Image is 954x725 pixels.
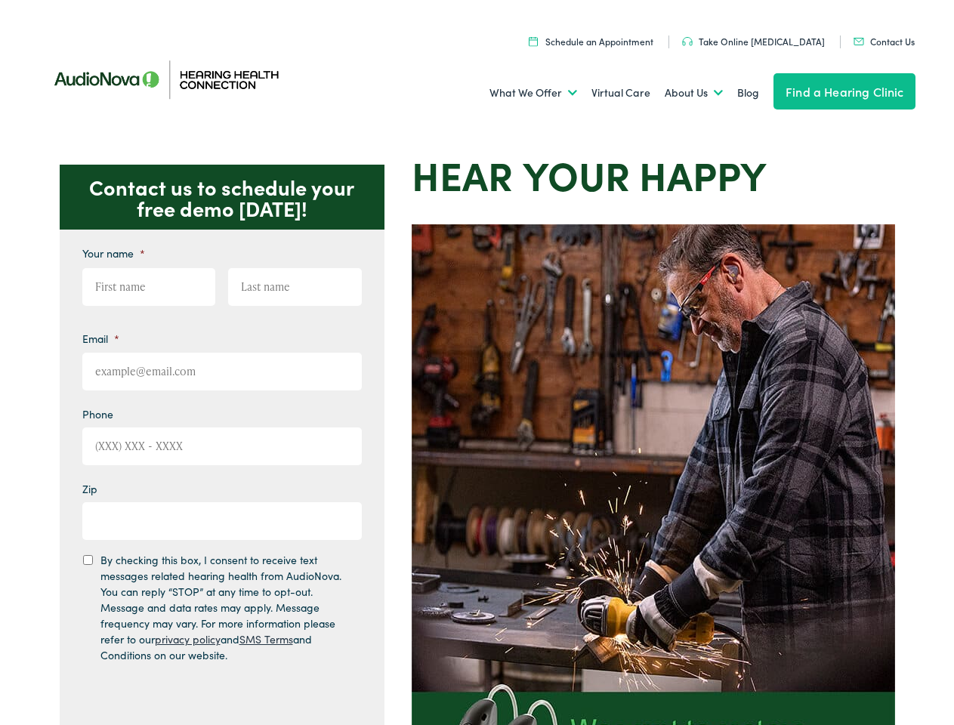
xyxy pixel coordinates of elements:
a: Take Online [MEDICAL_DATA] [682,35,825,48]
a: Schedule an Appointment [529,35,653,48]
a: Virtual Care [591,65,650,121]
label: Phone [82,407,113,421]
img: utility icon [682,37,693,46]
a: SMS Terms [239,631,293,646]
strong: your Happy [523,147,767,202]
label: Your name [82,246,145,260]
a: Blog [737,65,759,121]
strong: Hear [412,147,513,202]
img: utility icon [854,38,864,45]
p: Contact us to schedule your free demo [DATE]! [60,165,384,230]
label: By checking this box, I consent to receive text messages related hearing health from AudioNova. Y... [100,552,348,663]
input: Last name [228,268,362,306]
a: Find a Hearing Clinic [773,73,915,110]
a: About Us [665,65,723,121]
input: (XXX) XXX - XXXX [82,427,362,465]
a: Contact Us [854,35,915,48]
input: example@email.com [82,353,362,390]
input: First name [82,268,216,306]
label: Email [82,332,119,345]
a: privacy policy [155,631,221,646]
a: What We Offer [489,65,577,121]
img: utility icon [529,36,538,46]
label: Zip [82,482,97,495]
